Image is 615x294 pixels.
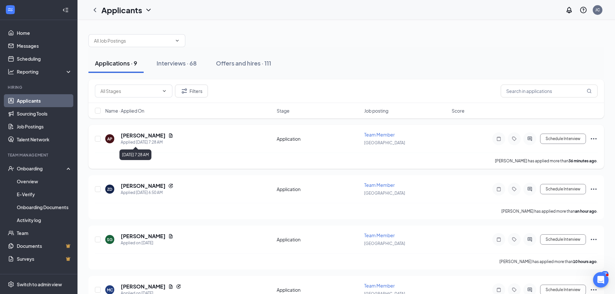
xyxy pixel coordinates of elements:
div: Applied on [DATE] [121,240,173,246]
a: Home [17,26,72,39]
svg: Tag [510,187,518,192]
svg: ActiveChat [526,136,534,141]
input: All Stages [100,87,159,95]
div: Applied [DATE] 7:28 AM [121,139,173,146]
svg: Reapply [168,183,173,188]
div: JC [595,7,600,13]
a: Activity log [17,214,72,227]
div: Application [277,287,360,293]
span: Name · Applied On [105,107,144,114]
span: [GEOGRAPHIC_DATA] [364,191,405,196]
b: 36 minutes ago [569,158,597,163]
svg: MagnifyingGlass [587,88,592,94]
svg: Note [495,136,503,141]
svg: Collapse [62,7,69,13]
span: Team Member [364,132,395,137]
svg: Ellipses [590,185,598,193]
span: [GEOGRAPHIC_DATA] [364,241,405,246]
svg: Tag [510,136,518,141]
a: Team [17,227,72,239]
h5: [PERSON_NAME] [121,283,166,290]
p: [PERSON_NAME] has applied more than . [499,259,598,264]
svg: Note [495,237,503,242]
svg: Note [495,287,503,292]
svg: Tag [510,287,518,292]
input: All Job Postings [94,37,172,44]
svg: Reapply [176,284,181,289]
a: Job Postings [17,120,72,133]
svg: Document [168,234,173,239]
div: AP [107,136,112,142]
button: Filter Filters [175,85,208,97]
p: [PERSON_NAME] has applied more than . [501,208,598,214]
svg: ActiveChat [526,187,534,192]
input: Search in applications [501,85,598,97]
svg: ActiveChat [526,287,534,292]
svg: Analysis [8,68,14,75]
svg: ChevronLeft [91,6,99,14]
div: Application [277,186,360,192]
div: Application [277,236,360,243]
a: Applicants [17,94,72,107]
div: Interviews · 68 [157,59,197,67]
svg: UserCheck [8,165,14,172]
h5: [PERSON_NAME] [121,132,166,139]
svg: Settings [8,281,14,288]
svg: Ellipses [590,286,598,294]
div: Hiring [8,85,71,90]
a: Talent Network [17,133,72,146]
svg: Ellipses [590,135,598,143]
button: Schedule Interview [540,234,586,245]
svg: Notifications [565,6,573,14]
div: Applied [DATE] 6:50 AM [121,189,173,196]
div: Applications · 9 [95,59,137,67]
svg: QuestionInfo [579,6,587,14]
div: Reporting [17,68,72,75]
div: SG [107,237,113,242]
a: Messages [17,39,72,52]
a: E-Verify [17,188,72,201]
h1: Applicants [101,5,142,15]
span: Team Member [364,283,395,289]
a: Onboarding Documents [17,201,72,214]
div: Onboarding [17,165,67,172]
b: an hour ago [575,209,597,214]
button: Schedule Interview [540,134,586,144]
div: Switch to admin view [17,281,62,288]
div: ZD [107,187,112,192]
span: Stage [277,107,290,114]
svg: Document [168,133,173,138]
span: Team Member [364,232,395,238]
b: 10 hours ago [573,259,597,264]
span: Job posting [364,107,388,114]
span: Score [452,107,465,114]
svg: Filter [180,87,188,95]
span: Team Member [364,182,395,188]
svg: ChevronDown [162,88,167,94]
div: 28 [601,271,609,277]
div: [DATE] 7:28 AM [119,149,151,160]
button: Schedule Interview [540,184,586,194]
div: Application [277,136,360,142]
a: SurveysCrown [17,252,72,265]
svg: ChevronDown [145,6,152,14]
a: Overview [17,175,72,188]
svg: ChevronDown [175,38,180,43]
p: [PERSON_NAME] has applied more than . [495,158,598,164]
div: MC [107,287,113,293]
svg: Tag [510,237,518,242]
a: Scheduling [17,52,72,65]
div: Offers and hires · 111 [216,59,271,67]
h5: [PERSON_NAME] [121,182,166,189]
a: Sourcing Tools [17,107,72,120]
svg: ActiveChat [526,237,534,242]
svg: Ellipses [590,236,598,243]
div: Team Management [8,152,71,158]
svg: Note [495,187,503,192]
iframe: Intercom live chat [593,272,609,288]
svg: Document [168,284,173,289]
h5: [PERSON_NAME] [121,233,166,240]
svg: WorkstreamLogo [7,6,14,13]
a: DocumentsCrown [17,239,72,252]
